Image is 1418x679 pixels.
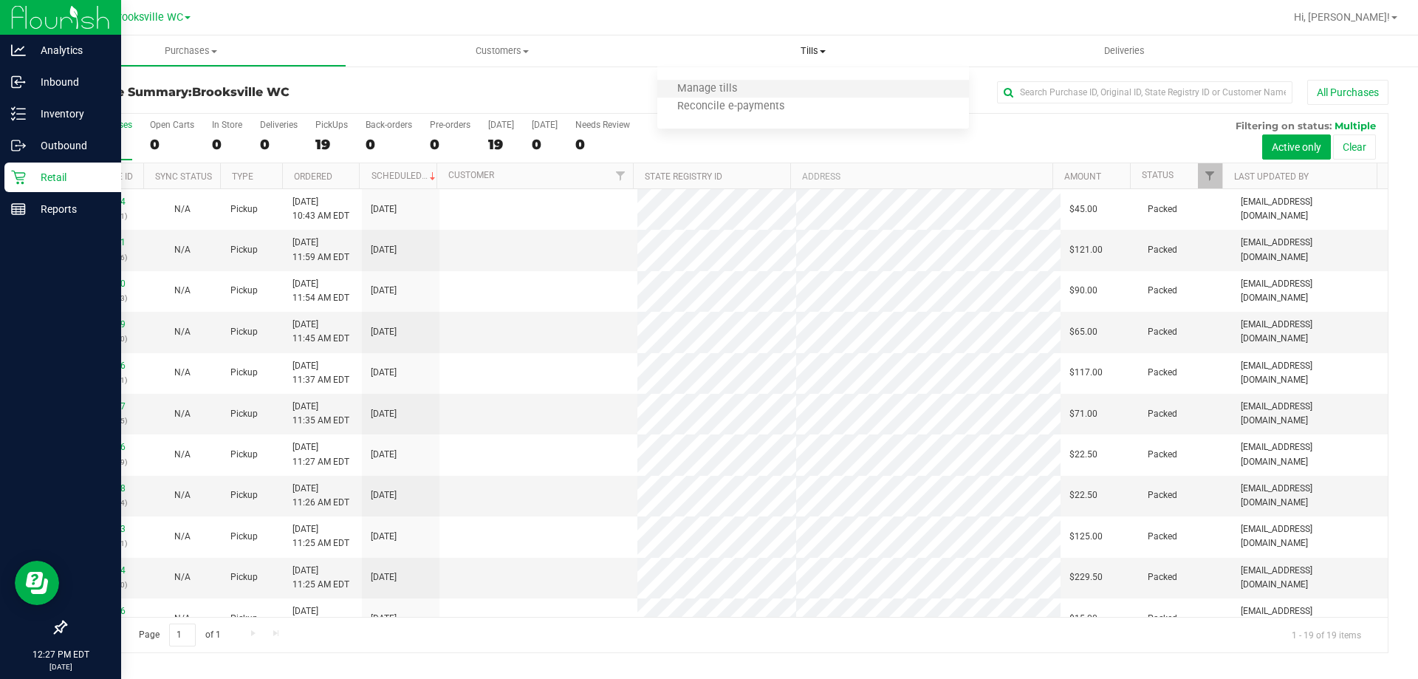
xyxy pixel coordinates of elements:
p: [DATE] [7,661,114,672]
span: [EMAIL_ADDRESS][DOMAIN_NAME] [1241,277,1379,305]
span: [DATE] 11:45 AM EDT [292,318,349,346]
span: Pickup [230,612,258,626]
div: 0 [532,136,558,153]
a: 11817356 [84,361,126,371]
a: 11815956 [84,606,126,616]
inline-svg: Analytics [11,43,26,58]
span: [DATE] [371,202,397,216]
input: Search Purchase ID, Original ID, State Registry ID or Customer Name... [997,81,1292,103]
input: 1 [169,624,196,646]
p: Analytics [26,41,114,59]
span: Pickup [230,325,258,339]
span: [DATE] [371,570,397,584]
span: $229.50 [1069,570,1103,584]
span: Reconcile e-payments [657,100,804,113]
a: Ordered [294,171,332,182]
button: N/A [174,570,191,584]
a: 11817449 [84,319,126,330]
h3: Purchase Summary: [65,86,506,99]
button: N/A [174,243,191,257]
a: 11817460 [84,279,126,289]
span: [DATE] [371,612,397,626]
iframe: Resource center [15,561,59,605]
a: 11817004 [84,197,126,207]
span: Page of 1 [126,624,233,646]
span: $15.00 [1069,612,1097,626]
a: Filter [609,163,633,188]
span: Packed [1148,366,1177,380]
a: 11817203 [84,524,126,534]
span: Not Applicable [174,531,191,542]
span: Packed [1148,488,1177,502]
div: 0 [150,136,194,153]
span: [DATE] [371,366,397,380]
span: [DATE] [371,488,397,502]
p: Reports [26,200,114,218]
span: $22.50 [1069,448,1097,462]
th: Address [790,163,1052,189]
span: Pickup [230,530,258,544]
a: Customer [448,170,494,180]
span: Not Applicable [174,285,191,296]
span: $71.00 [1069,407,1097,421]
span: Pickup [230,202,258,216]
inline-svg: Retail [11,170,26,185]
span: $121.00 [1069,243,1103,257]
span: Pickup [230,570,258,584]
div: Back-orders [366,120,412,130]
span: [EMAIL_ADDRESS][DOMAIN_NAME] [1241,440,1379,468]
div: 0 [366,136,412,153]
inline-svg: Reports [11,202,26,216]
span: Brooksville WC [112,11,183,24]
button: N/A [174,530,191,544]
a: Deliveries [969,35,1280,66]
a: 11817164 [84,565,126,576]
span: Packed [1148,407,1177,421]
span: [DATE] [371,530,397,544]
div: 19 [315,136,348,153]
span: Not Applicable [174,245,191,255]
button: Clear [1333,134,1376,160]
span: [EMAIL_ADDRESS][DOMAIN_NAME] [1241,564,1379,592]
span: [DATE] 11:25 AM EDT [292,564,349,592]
div: 19 [488,136,514,153]
span: Packed [1148,284,1177,298]
span: $65.00 [1069,325,1097,339]
span: [DATE] [371,325,397,339]
span: Packed [1148,325,1177,339]
a: Tills Manage tills Reconcile e-payments [657,35,968,66]
span: [DATE] 8:24 AM EDT [292,604,344,632]
span: Multiple [1335,120,1376,132]
span: [EMAIL_ADDRESS][DOMAIN_NAME] [1241,604,1379,632]
div: PickUps [315,120,348,130]
span: [DATE] 11:26 AM EDT [292,482,349,510]
span: [EMAIL_ADDRESS][DOMAIN_NAME] [1241,522,1379,550]
div: Needs Review [575,120,630,130]
span: [EMAIL_ADDRESS][DOMAIN_NAME] [1241,236,1379,264]
button: N/A [174,407,191,421]
span: Pickup [230,448,258,462]
span: [DATE] [371,407,397,421]
span: Tills [657,44,968,58]
span: Brooksville WC [192,85,290,99]
span: [DATE] 11:25 AM EDT [292,522,349,550]
span: [EMAIL_ADDRESS][DOMAIN_NAME] [1241,359,1379,387]
span: Packed [1148,612,1177,626]
inline-svg: Outbound [11,138,26,153]
span: Pickup [230,488,258,502]
span: [DATE] 11:27 AM EDT [292,440,349,468]
a: Purchases [35,35,346,66]
div: [DATE] [488,120,514,130]
div: Pre-orders [430,120,470,130]
span: [DATE] 11:37 AM EDT [292,359,349,387]
a: Customers [346,35,657,66]
span: Not Applicable [174,204,191,214]
span: Filtering on status: [1236,120,1332,132]
div: 0 [260,136,298,153]
button: N/A [174,488,191,502]
span: [EMAIL_ADDRESS][DOMAIN_NAME] [1241,195,1379,223]
span: Not Applicable [174,367,191,378]
span: Not Applicable [174,449,191,460]
p: Inventory [26,105,114,123]
span: $125.00 [1069,530,1103,544]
